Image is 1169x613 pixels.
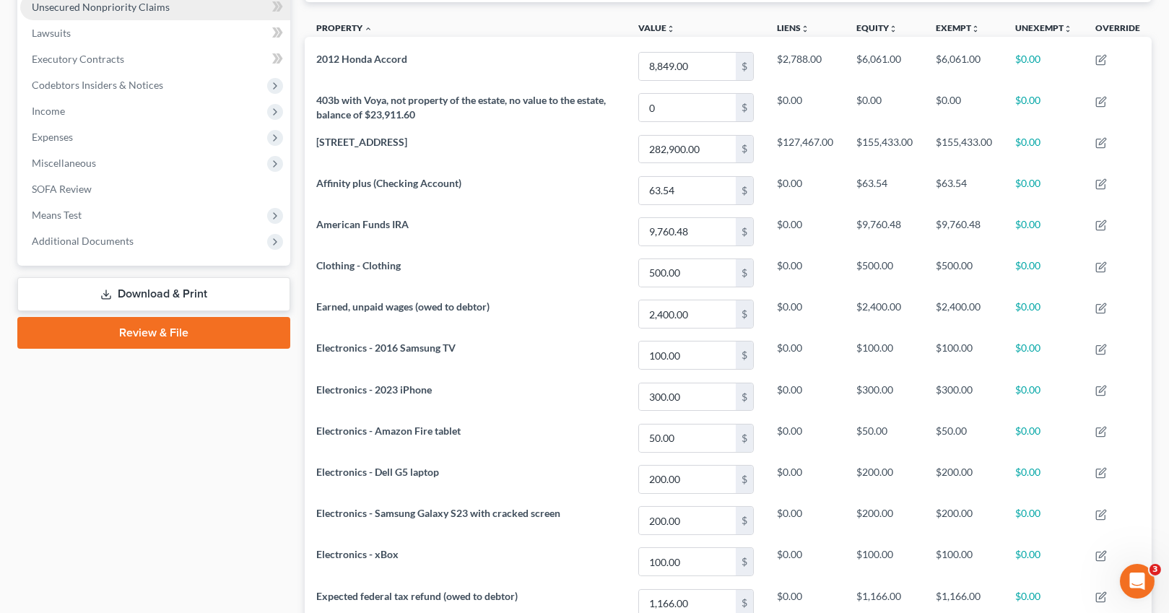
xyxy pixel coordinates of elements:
span: SOFA Review [32,183,92,195]
td: $200.00 [924,458,1004,500]
td: $0.00 [1004,45,1084,87]
td: $0.00 [765,294,845,335]
i: unfold_more [889,25,898,33]
span: Electronics - Dell G5 laptop [316,466,439,478]
td: $300.00 [845,376,924,417]
td: $300.00 [924,376,1004,417]
td: $6,061.00 [845,45,924,87]
span: Electronics - Amazon Fire tablet [316,425,461,437]
input: 0.00 [639,548,736,575]
input: 0.00 [639,300,736,328]
td: $0.00 [765,211,845,252]
i: unfold_more [1064,25,1072,33]
td: $200.00 [845,458,924,500]
span: Means Test [32,209,82,221]
div: $ [736,383,753,411]
td: $0.00 [1004,335,1084,376]
span: Electronics - Samsung Galaxy S23 with cracked screen [316,507,560,519]
span: Affinity plus (Checking Account) [316,177,461,189]
span: Lawsuits [32,27,71,39]
div: $ [736,507,753,534]
div: $ [736,259,753,287]
a: SOFA Review [20,176,290,202]
td: $0.00 [765,170,845,211]
a: Executory Contracts [20,46,290,72]
span: Executory Contracts [32,53,124,65]
td: $155,433.00 [924,129,1004,170]
i: unfold_more [666,25,675,33]
td: $127,467.00 [765,129,845,170]
td: $2,788.00 [765,45,845,87]
i: unfold_more [971,25,980,33]
span: [STREET_ADDRESS] [316,136,407,148]
input: 0.00 [639,383,736,411]
td: $63.54 [924,170,1004,211]
span: Unsecured Nonpriority Claims [32,1,170,13]
div: $ [736,177,753,204]
input: 0.00 [639,53,736,80]
span: American Funds IRA [316,218,409,230]
td: $2,400.00 [845,294,924,335]
td: $0.00 [765,252,845,293]
span: Electronics - 2016 Samsung TV [316,342,456,354]
td: $9,760.48 [924,211,1004,252]
a: Download & Print [17,277,290,311]
input: 0.00 [639,466,736,493]
div: $ [736,342,753,369]
th: Override [1084,14,1152,46]
span: 2012 Honda Accord [316,53,407,65]
a: Review & File [17,317,290,349]
td: $100.00 [845,335,924,376]
div: $ [736,466,753,493]
div: $ [736,218,753,245]
td: $0.00 [765,376,845,417]
span: Income [32,105,65,117]
td: $0.00 [765,87,845,128]
td: $50.00 [924,417,1004,458]
input: 0.00 [639,177,736,204]
td: $100.00 [924,335,1004,376]
div: $ [736,300,753,328]
span: 3 [1150,564,1161,575]
span: Electronics - 2023 iPhone [316,383,432,396]
a: Unexemptunfold_more [1015,22,1072,33]
i: expand_less [364,25,373,33]
td: $0.00 [1004,376,1084,417]
td: $100.00 [924,542,1004,583]
span: Earned, unpaid wages (owed to debtor) [316,300,490,313]
td: $2,400.00 [924,294,1004,335]
input: 0.00 [639,94,736,121]
td: $500.00 [924,252,1004,293]
span: Miscellaneous [32,157,96,169]
td: $0.00 [845,87,924,128]
div: $ [736,548,753,575]
td: $63.54 [845,170,924,211]
td: $0.00 [765,417,845,458]
td: $200.00 [845,500,924,542]
a: Equityunfold_more [856,22,898,33]
span: Electronics - xBox [316,548,399,560]
td: $100.00 [845,542,924,583]
input: 0.00 [639,425,736,452]
span: Expected federal tax refund (owed to debtor) [316,590,518,602]
div: $ [736,53,753,80]
span: Expenses [32,131,73,143]
td: $0.00 [765,500,845,542]
span: Additional Documents [32,235,134,247]
td: $155,433.00 [845,129,924,170]
td: $0.00 [1004,87,1084,128]
td: $0.00 [765,542,845,583]
td: $0.00 [1004,170,1084,211]
td: $0.00 [765,335,845,376]
td: $0.00 [1004,500,1084,542]
input: 0.00 [639,259,736,287]
td: $0.00 [1004,252,1084,293]
i: unfold_more [801,25,809,33]
td: $500.00 [845,252,924,293]
div: $ [736,94,753,121]
td: $6,061.00 [924,45,1004,87]
td: $0.00 [765,458,845,500]
div: $ [736,136,753,163]
input: 0.00 [639,136,736,163]
td: $0.00 [1004,417,1084,458]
